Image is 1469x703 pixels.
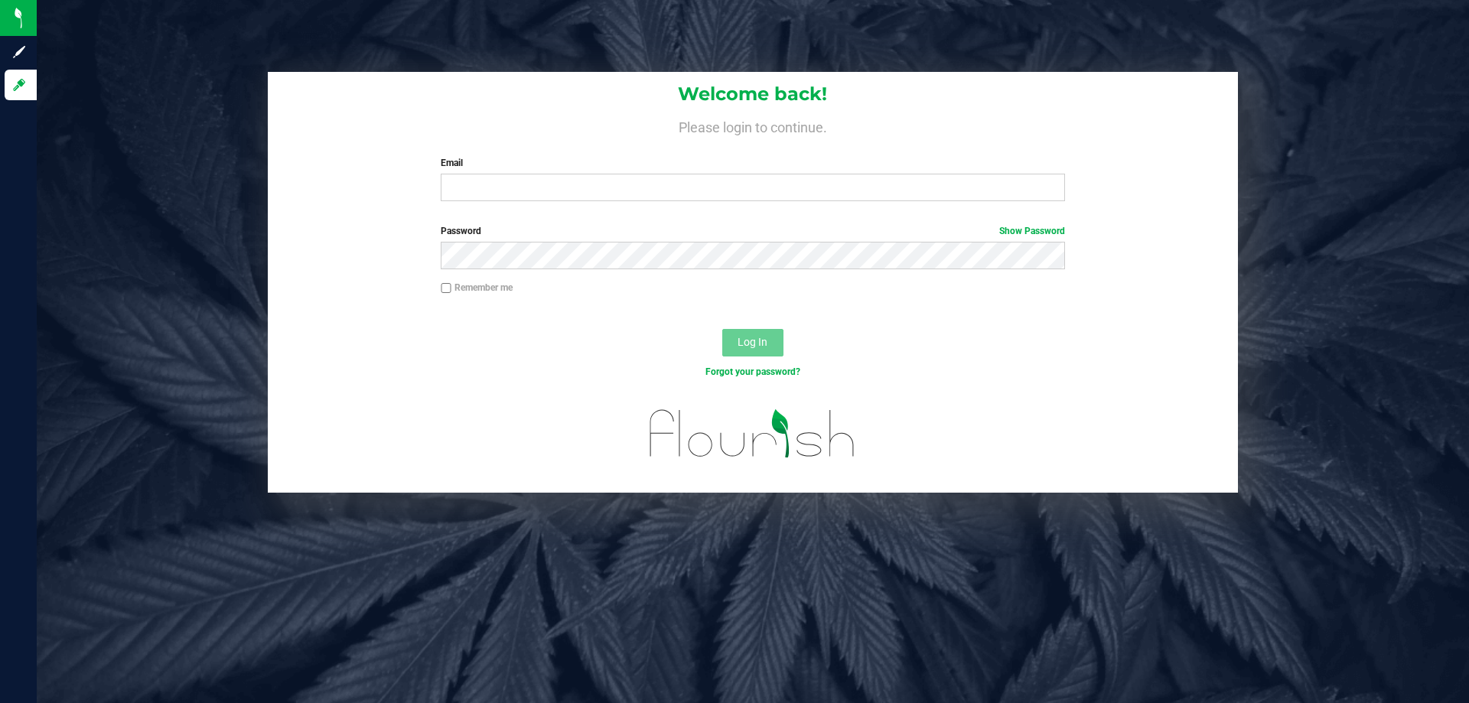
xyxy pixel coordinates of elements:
[441,283,451,294] input: Remember me
[999,226,1065,236] a: Show Password
[441,281,513,295] label: Remember me
[11,44,27,60] inline-svg: Sign up
[441,156,1064,170] label: Email
[441,226,481,236] span: Password
[11,77,27,93] inline-svg: Log in
[631,395,874,473] img: flourish_logo.svg
[705,366,800,377] a: Forgot your password?
[722,329,783,356] button: Log In
[738,336,767,348] span: Log In
[268,116,1238,135] h4: Please login to continue.
[268,84,1238,104] h1: Welcome back!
